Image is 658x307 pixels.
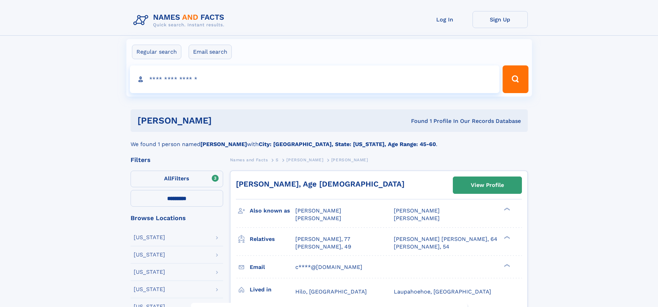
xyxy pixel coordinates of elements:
div: ❯ [502,263,511,268]
a: S [276,155,279,164]
label: Filters [131,171,223,187]
div: [US_STATE] [134,287,165,292]
button: Search Button [503,65,528,93]
div: ❯ [502,207,511,211]
a: [PERSON_NAME], 54 [394,243,449,251]
div: [US_STATE] [134,235,165,240]
a: [PERSON_NAME], Age [DEMOGRAPHIC_DATA] [236,180,404,188]
span: Hilo, [GEOGRAPHIC_DATA] [295,288,367,295]
div: [US_STATE] [134,252,165,258]
h3: Lived in [250,284,295,296]
span: All [164,175,171,182]
a: Sign Up [473,11,528,28]
div: ❯ [502,235,511,240]
h1: [PERSON_NAME] [137,116,312,125]
a: [PERSON_NAME], 77 [295,235,350,243]
img: Logo Names and Facts [131,11,230,30]
h3: Also known as [250,205,295,217]
a: [PERSON_NAME] [286,155,323,164]
label: Regular search [132,45,181,59]
div: Found 1 Profile In Our Records Database [311,117,521,125]
span: S [276,157,279,162]
span: [PERSON_NAME] [295,215,341,222]
a: View Profile [453,177,522,193]
span: [PERSON_NAME] [295,207,341,214]
span: [PERSON_NAME] [394,215,440,222]
a: [PERSON_NAME], 49 [295,243,351,251]
input: search input [130,65,500,93]
a: Names and Facts [230,155,268,164]
span: [PERSON_NAME] [286,157,323,162]
b: City: [GEOGRAPHIC_DATA], State: [US_STATE], Age Range: 45-60 [259,141,436,147]
div: We found 1 person named with . [131,132,528,148]
b: [PERSON_NAME] [200,141,247,147]
a: Log In [417,11,473,28]
label: Email search [189,45,232,59]
span: [PERSON_NAME] [331,157,368,162]
span: [PERSON_NAME] [394,207,440,214]
a: [PERSON_NAME] [PERSON_NAME], 64 [394,235,497,243]
h3: Relatives [250,233,295,245]
div: [US_STATE] [134,269,165,275]
div: View Profile [471,177,504,193]
div: Browse Locations [131,215,223,221]
span: Laupahoehoe, [GEOGRAPHIC_DATA] [394,288,491,295]
h3: Email [250,261,295,273]
div: Filters [131,157,223,163]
